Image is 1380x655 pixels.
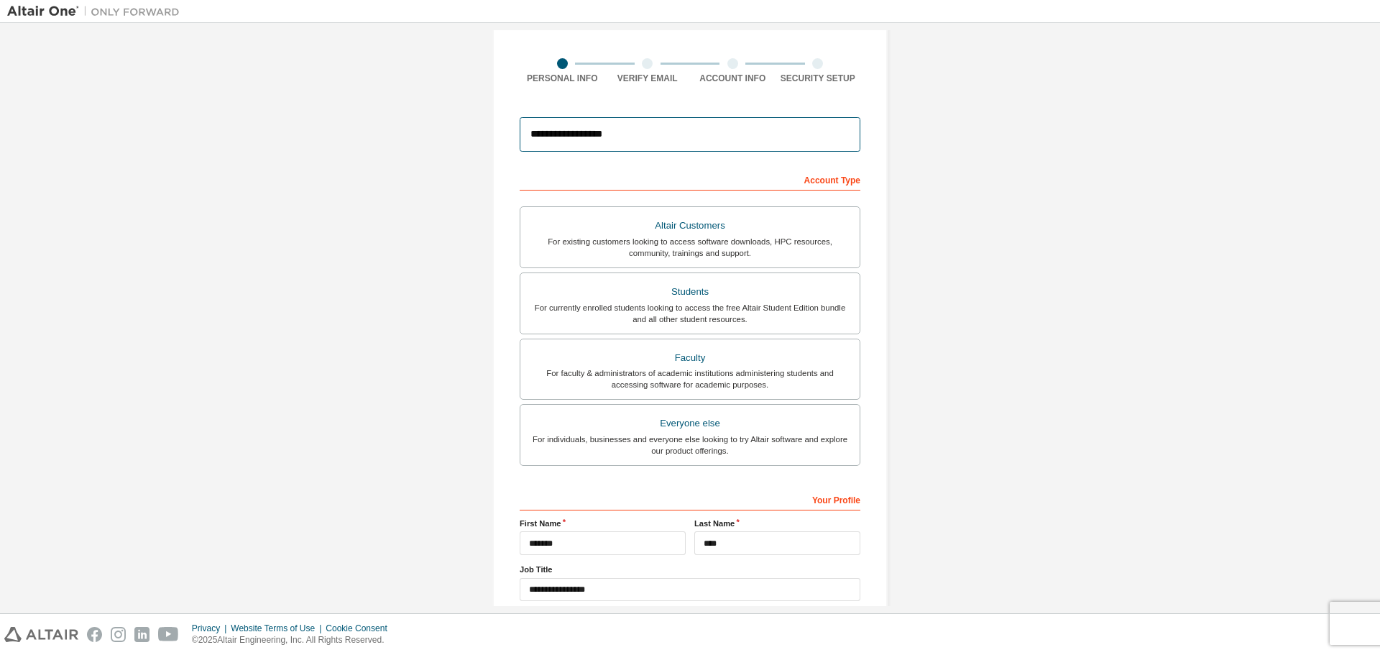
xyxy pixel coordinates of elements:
img: facebook.svg [87,627,102,642]
div: Account Type [520,168,860,191]
div: Students [529,282,851,302]
div: Altair Customers [529,216,851,236]
img: altair_logo.svg [4,627,78,642]
label: First Name [520,518,686,529]
div: Personal Info [520,73,605,84]
label: Last Name [694,518,860,529]
img: instagram.svg [111,627,126,642]
div: Everyone else [529,413,851,434]
div: For currently enrolled students looking to access the free Altair Student Edition bundle and all ... [529,302,851,325]
div: For existing customers looking to access software downloads, HPC resources, community, trainings ... [529,236,851,259]
div: Security Setup [776,73,861,84]
div: Verify Email [605,73,691,84]
div: Privacy [192,623,231,634]
label: Job Title [520,564,860,575]
div: Your Profile [520,487,860,510]
div: For individuals, businesses and everyone else looking to try Altair software and explore our prod... [529,434,851,457]
img: linkedin.svg [134,627,149,642]
div: For faculty & administrators of academic institutions administering students and accessing softwa... [529,367,851,390]
div: Website Terms of Use [231,623,326,634]
img: youtube.svg [158,627,179,642]
img: Altair One [7,4,187,19]
div: Account Info [690,73,776,84]
div: Cookie Consent [326,623,395,634]
p: © 2025 Altair Engineering, Inc. All Rights Reserved. [192,634,396,646]
div: Faculty [529,348,851,368]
